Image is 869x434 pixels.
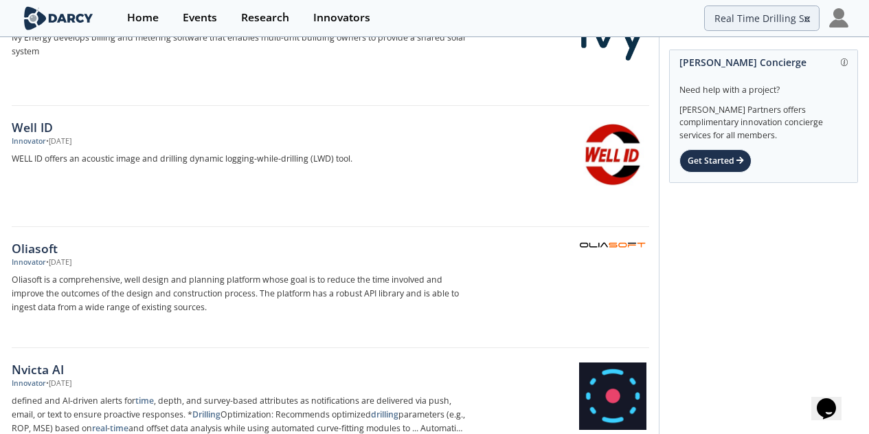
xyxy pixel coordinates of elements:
img: logo-wide.svg [21,6,96,30]
strong: drilling [371,409,398,420]
strong: Drilling [192,409,221,420]
img: Profile [829,8,848,28]
strong: time [110,422,128,434]
div: Research [241,12,289,23]
div: Get Started [679,149,752,173]
div: Innovator [12,378,46,389]
div: Home [127,12,159,23]
strong: time [135,395,154,406]
p: Oliasoft is a comprehensive, well design and planning platform whose goal is to reduce the time i... [12,273,466,314]
a: Well ID Innovator •[DATE] WELL ID offers an acoustic image and drilling dynamic logging-while-dri... [12,106,649,227]
p: WELL ID offers an acoustic image and drilling dynamic logging-while-drilling (LWD) tool. [12,152,466,166]
iframe: chat widget [811,379,855,420]
img: information.svg [841,58,848,66]
p: Ivy Energy develops billing and metering software that enables multi-unit building owners to prov... [12,31,466,58]
div: Nvicta AI [12,360,466,378]
img: Nvicta AI [579,362,646,430]
div: Innovator [12,257,46,268]
strong: real [92,422,107,434]
a: Oliasoft Innovator •[DATE] Oliasoft is a comprehensive, well design and planning platform whose g... [12,227,649,348]
div: Events [183,12,217,23]
input: Advanced Search [704,6,820,31]
img: Oliasoft [579,241,646,249]
div: • [DATE] [46,257,71,268]
div: [PERSON_NAME] Partners offers complimentary innovation concierge services for all members. [679,96,848,142]
div: [PERSON_NAME] Concierge [679,50,848,74]
div: • [DATE] [46,378,71,389]
div: • [DATE] [46,136,71,147]
div: Well ID [12,118,466,136]
div: Need help with a project? [679,74,848,96]
div: Innovators [313,12,370,23]
img: Well ID [579,120,646,188]
div: Oliasoft [12,239,466,257]
div: Innovator [12,136,46,147]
